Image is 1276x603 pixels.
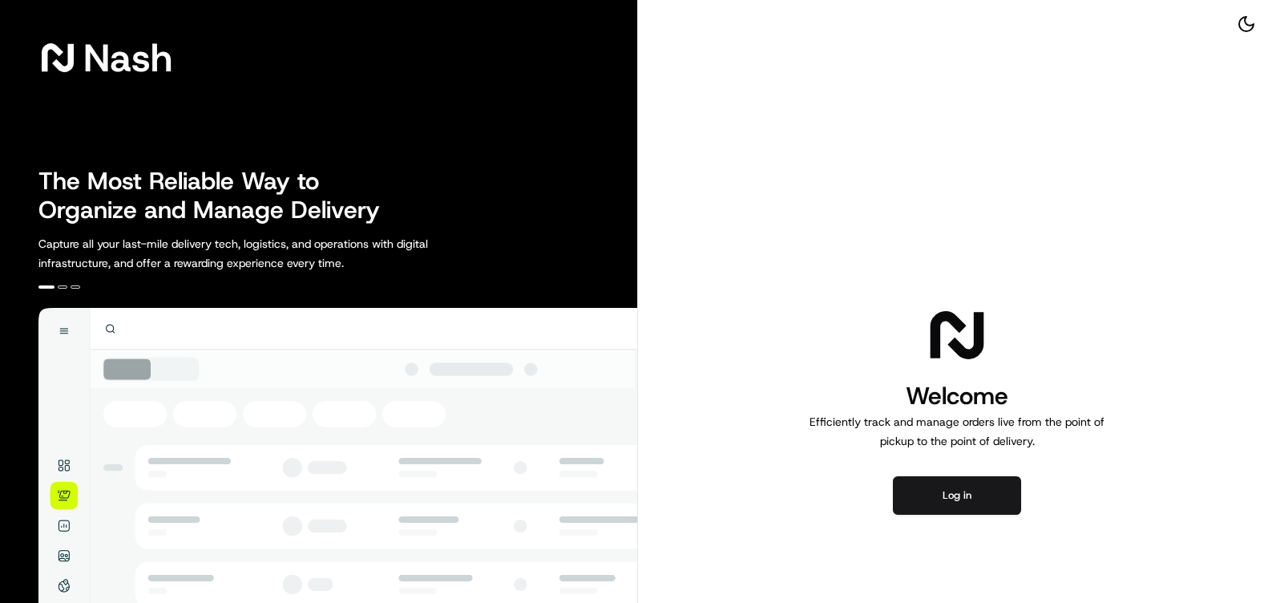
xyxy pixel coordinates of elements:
[893,476,1021,515] button: Log in
[83,42,172,74] span: Nash
[803,412,1111,451] p: Efficiently track and manage orders live from the point of pickup to the point of delivery.
[38,234,500,273] p: Capture all your last-mile delivery tech, logistics, and operations with digital infrastructure, ...
[38,167,398,225] h2: The Most Reliable Way to Organize and Manage Delivery
[803,380,1111,412] h1: Welcome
